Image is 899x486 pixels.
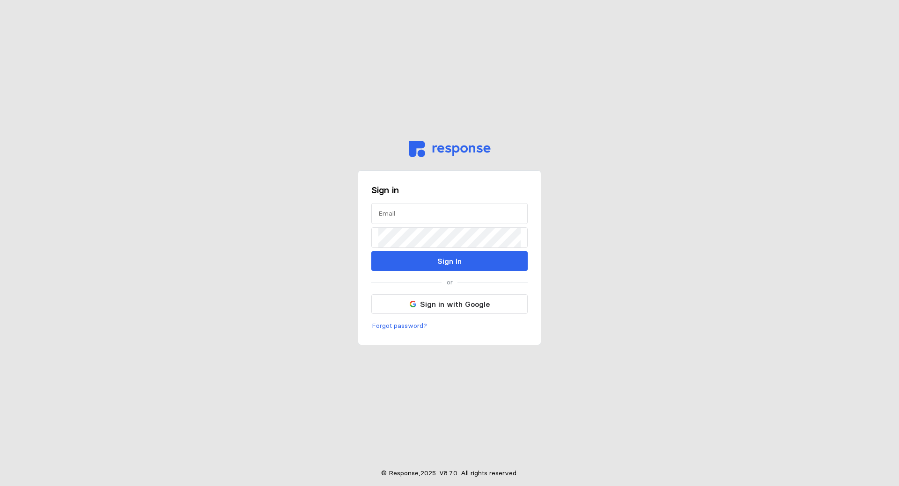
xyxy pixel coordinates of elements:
[372,321,427,331] p: Forgot password?
[378,203,521,224] input: Email
[371,184,528,196] h3: Sign in
[410,301,416,307] img: svg%3e
[381,468,518,479] p: © Response, 2025 . V 8.7.0 . All rights reserved.
[437,255,462,267] p: Sign In
[371,320,427,332] button: Forgot password?
[409,141,491,157] img: svg%3e
[371,294,528,314] button: Sign in with Google
[371,251,528,271] button: Sign In
[447,277,453,288] p: or
[420,298,490,310] p: Sign in with Google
